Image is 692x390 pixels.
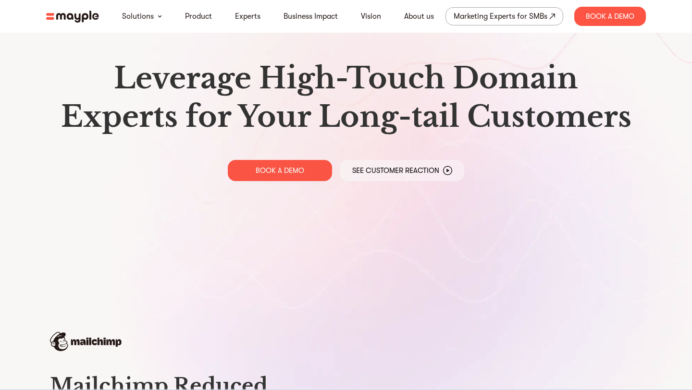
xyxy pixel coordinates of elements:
a: Marketing Experts for SMBs [445,7,563,25]
p: BOOK A DEMO [256,166,304,175]
img: arrow-down [158,15,162,18]
a: See Customer Reaction [340,160,464,181]
a: Solutions [122,11,154,22]
a: Product [185,11,212,22]
img: mailchimp-logo [50,332,122,351]
a: Experts [235,11,260,22]
a: Business Impact [284,11,338,22]
p: See Customer Reaction [352,166,439,175]
a: Vision [361,11,381,22]
a: About us [404,11,434,22]
div: Marketing Experts for SMBs [454,10,547,23]
div: Book A Demo [574,7,646,26]
img: mayple-logo [46,11,99,23]
a: BOOK A DEMO [228,160,332,181]
h1: Leverage High-Touch Domain Experts for Your Long-tail Customers [54,59,638,136]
